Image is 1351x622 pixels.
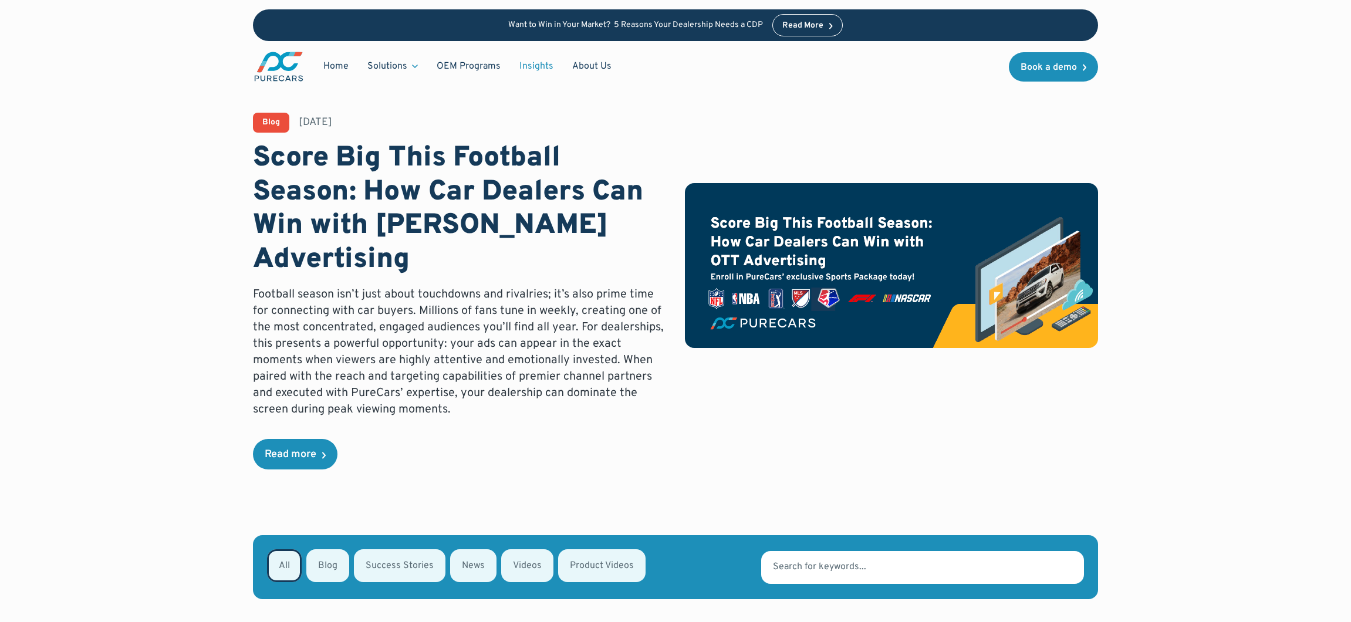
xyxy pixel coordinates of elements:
div: Blog [262,119,280,127]
a: About Us [563,55,621,77]
div: Solutions [358,55,427,77]
a: Home [314,55,358,77]
a: Read more [253,439,337,469]
p: Want to Win in Your Market? 5 Reasons Your Dealership Needs a CDP [508,21,763,31]
h1: Score Big This Football Season: How Car Dealers Can Win with [PERSON_NAME] Advertising [253,142,666,277]
form: Email Form [253,535,1098,599]
a: Insights [510,55,563,77]
a: Read More [772,14,843,36]
div: Solutions [367,60,407,73]
a: Book a demo [1009,52,1098,82]
img: purecars logo [253,50,305,83]
input: Search for keywords... [761,551,1084,584]
div: Read More [782,22,823,30]
div: Book a demo [1021,63,1077,72]
div: [DATE] [299,115,332,130]
div: Read more [265,449,316,460]
a: OEM Programs [427,55,510,77]
p: Football season isn’t just about touchdowns and rivalries; it’s also prime time for connecting wi... [253,286,666,418]
a: main [253,50,305,83]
